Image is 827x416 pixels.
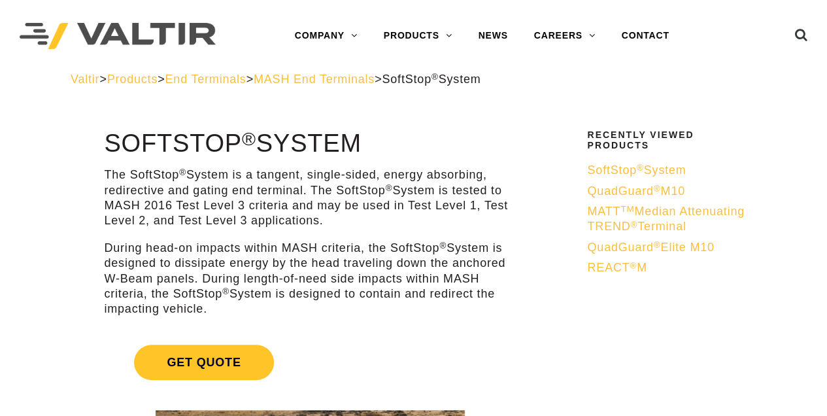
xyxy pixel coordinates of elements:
[179,167,186,177] sup: ®
[654,240,661,250] sup: ®
[587,260,748,275] a: REACT®M
[439,241,447,251] sup: ®
[104,130,516,158] h1: SoftStop System
[609,23,683,49] a: CONTACT
[587,163,748,178] a: SoftStop®System
[587,240,748,255] a: QuadGuard®Elite M10
[20,23,216,50] img: Valtir
[587,164,686,177] span: SoftStop System
[104,167,516,229] p: The SoftStop System is a tangent, single-sided, energy absorbing, redirective and gating end term...
[587,261,647,274] span: REACT M
[431,72,439,82] sup: ®
[104,329,516,396] a: Get Quote
[630,220,637,230] sup: ®
[71,73,99,86] a: Valtir
[134,345,273,380] span: Get Quote
[465,23,520,49] a: NEWS
[165,73,246,86] a: End Terminals
[254,73,375,86] a: MASH End Terminals
[587,241,714,254] span: QuadGuard Elite M10
[371,23,465,49] a: PRODUCTS
[521,23,609,49] a: CAREERS
[620,204,634,214] sup: TM
[587,205,744,233] span: MATT Median Attenuating TREND Terminal
[242,128,256,149] sup: ®
[630,261,637,271] sup: ®
[587,130,748,150] h2: Recently Viewed Products
[71,72,756,87] div: > > > >
[104,241,516,317] p: During head-on impacts within MASH criteria, the SoftStop System is designed to dissipate energy ...
[222,286,229,296] sup: ®
[587,184,748,199] a: QuadGuard®M10
[282,23,371,49] a: COMPANY
[107,73,158,86] a: Products
[587,204,748,235] a: MATTTMMedian Attenuating TREND®Terminal
[637,163,644,173] sup: ®
[654,184,661,194] sup: ®
[386,183,393,193] sup: ®
[382,73,481,86] span: SoftStop System
[587,184,684,198] span: QuadGuard M10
